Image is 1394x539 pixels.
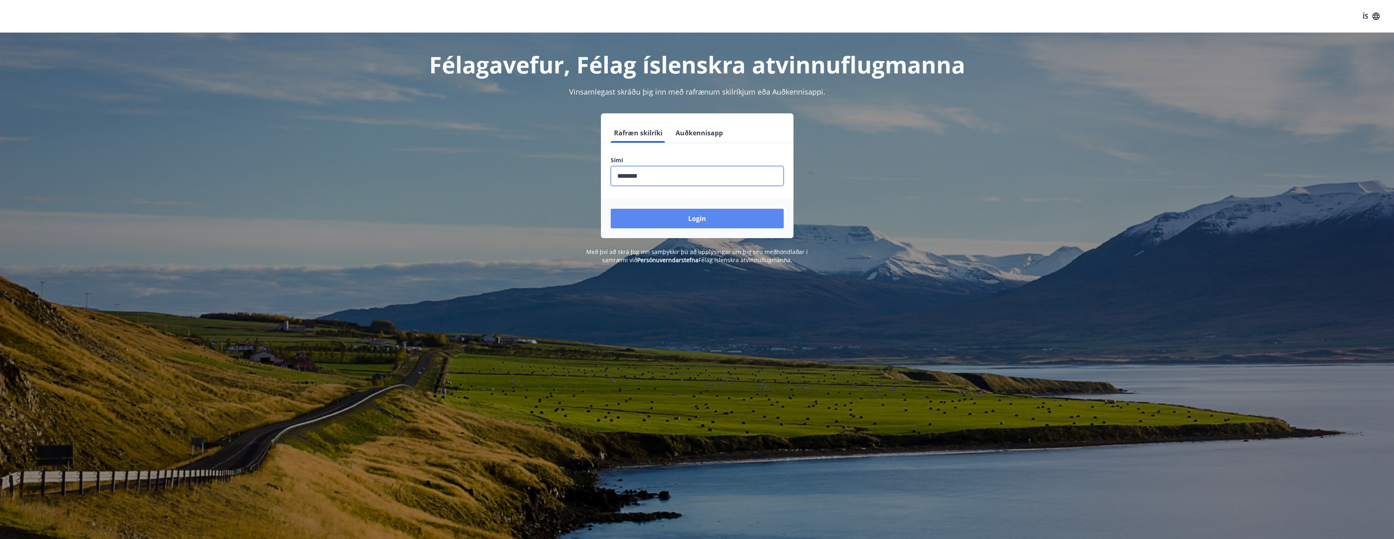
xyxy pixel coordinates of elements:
span: Vinsamlegast skráðu þig inn með rafrænum skilríkjum eða Auðkennisappi. [569,87,825,97]
button: ÍS [1358,9,1384,24]
span: Með því að skrá þig inn samþykkir þú að upplýsingar um þig séu meðhöndlaðar í samræmi við Félag í... [586,248,808,264]
button: Rafræn skilríki [611,123,666,143]
h1: Félagavefur, Félag íslenskra atvinnuflugmanna [413,49,981,80]
button: Login [611,209,784,228]
a: Persónuverndarstefna [637,256,698,264]
label: Sími [611,156,784,164]
button: Auðkennisapp [672,123,726,143]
